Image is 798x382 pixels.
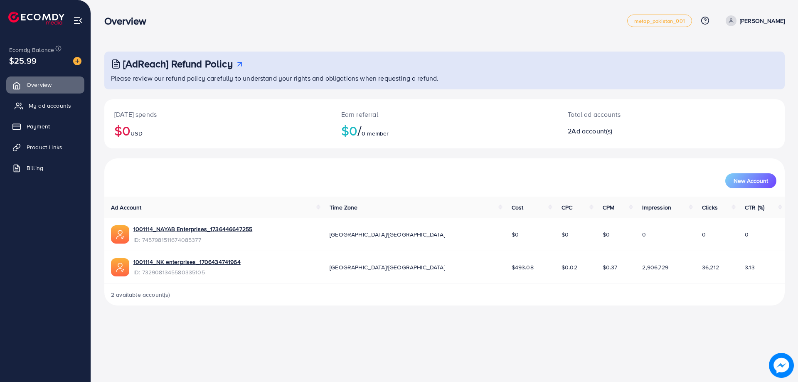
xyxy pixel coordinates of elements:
[133,268,241,276] span: ID: 7329081345580335105
[73,16,83,25] img: menu
[341,123,548,138] h2: $0
[642,203,671,212] span: Impression
[725,173,776,188] button: New Account
[27,143,62,151] span: Product Links
[73,57,81,65] img: image
[114,109,321,119] p: [DATE] spends
[745,230,749,239] span: 0
[133,258,241,266] a: 1001114_NK enterprises_1706434741964
[512,263,534,271] span: $493.08
[104,15,153,27] h3: Overview
[562,230,569,239] span: $0
[642,230,646,239] span: 0
[642,263,668,271] span: 2,906,729
[562,263,577,271] span: $0.02
[6,160,84,176] a: Billing
[6,76,84,93] a: Overview
[6,97,84,114] a: My ad accounts
[357,121,362,140] span: /
[702,203,718,212] span: Clicks
[512,230,519,239] span: $0
[6,139,84,155] a: Product Links
[8,12,64,25] img: logo
[111,203,142,212] span: Ad Account
[603,263,618,271] span: $0.37
[133,225,252,233] a: 1001114_NAYAB Enterprises_1736446647255
[330,263,445,271] span: [GEOGRAPHIC_DATA]/[GEOGRAPHIC_DATA]
[6,118,84,135] a: Payment
[745,263,755,271] span: 3.13
[603,203,614,212] span: CPM
[562,203,572,212] span: CPC
[29,101,71,110] span: My ad accounts
[362,129,389,138] span: 0 member
[568,109,718,119] p: Total ad accounts
[123,58,233,70] h3: [AdReach] Refund Policy
[771,355,792,376] img: image
[702,263,719,271] span: 36,212
[634,18,685,24] span: metap_pakistan_001
[131,129,142,138] span: USD
[27,122,50,131] span: Payment
[722,15,785,26] a: [PERSON_NAME]
[114,123,321,138] h2: $0
[9,46,54,54] span: Ecomdy Balance
[133,236,252,244] span: ID: 7457981511674085377
[740,16,785,26] p: [PERSON_NAME]
[9,54,37,67] span: $25.99
[568,127,718,135] h2: 2
[702,230,706,239] span: 0
[341,109,548,119] p: Earn referral
[111,225,129,244] img: ic-ads-acc.e4c84228.svg
[111,291,170,299] span: 2 available account(s)
[627,15,692,27] a: metap_pakistan_001
[512,203,524,212] span: Cost
[111,258,129,276] img: ic-ads-acc.e4c84228.svg
[111,73,780,83] p: Please review our refund policy carefully to understand your rights and obligations when requesti...
[330,230,445,239] span: [GEOGRAPHIC_DATA]/[GEOGRAPHIC_DATA]
[745,203,764,212] span: CTR (%)
[27,81,52,89] span: Overview
[330,203,357,212] span: Time Zone
[571,126,612,136] span: Ad account(s)
[27,164,43,172] span: Billing
[603,230,610,239] span: $0
[734,178,768,184] span: New Account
